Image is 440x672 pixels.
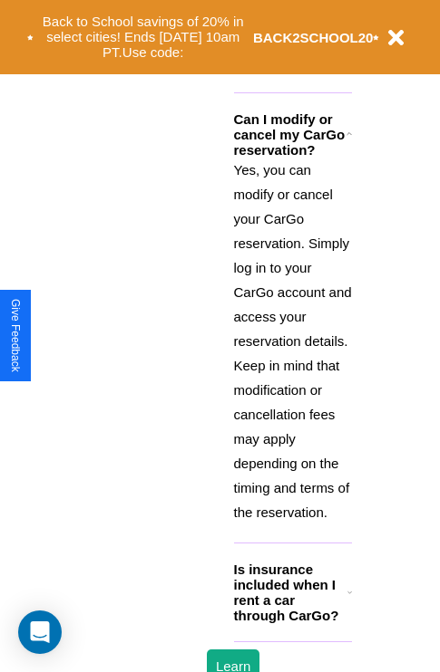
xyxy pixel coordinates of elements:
h3: Can I modify or cancel my CarGo reservation? [234,111,347,158]
div: Give Feedback [9,299,22,372]
div: Open Intercom Messenger [18,610,62,654]
button: Back to School savings of 20% in select cities! Ends [DATE] 10am PT.Use code: [34,9,253,65]
p: Yes, you can modify or cancel your CarGo reservation. Simply log in to your CarGo account and acc... [234,158,353,524]
h3: Is insurance included when I rent a car through CarGo? [234,562,347,623]
b: BACK2SCHOOL20 [253,30,374,45]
